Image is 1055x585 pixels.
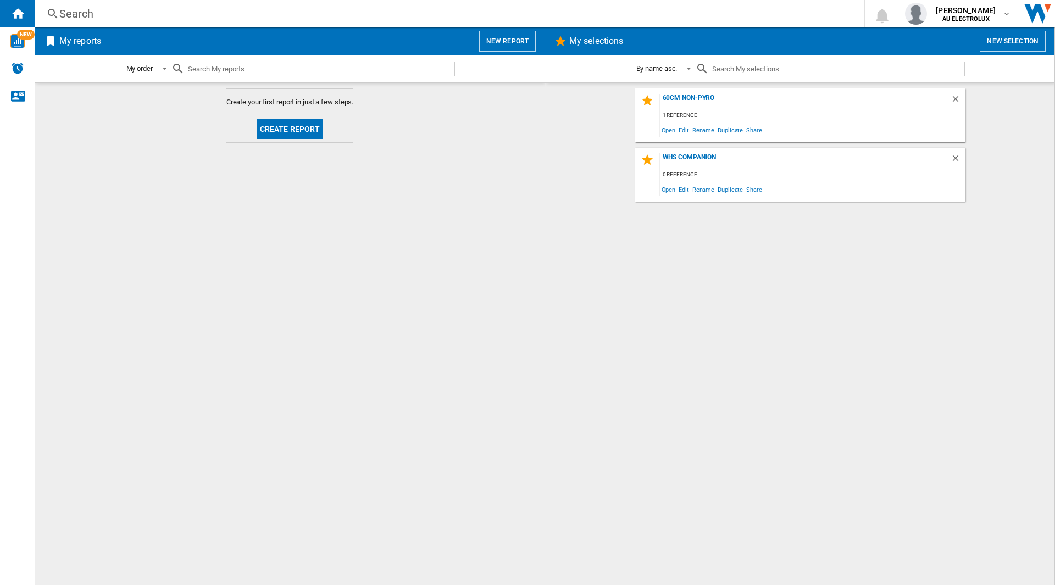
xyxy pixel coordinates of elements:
span: Edit [677,182,691,197]
div: By name asc. [636,64,678,73]
span: Duplicate [716,122,745,137]
div: 0 reference [660,168,965,182]
div: My order [126,64,153,73]
button: New report [479,31,536,52]
span: Share [745,122,764,137]
span: Open [660,122,678,137]
img: alerts-logo.svg [11,62,24,75]
span: Rename [691,182,716,197]
span: [PERSON_NAME] [936,5,996,16]
span: Duplicate [716,182,745,197]
span: Rename [691,122,716,137]
div: Search [59,6,835,21]
img: wise-card.svg [10,34,25,48]
span: Create your first report in just a few steps. [226,97,354,107]
div: Delete [951,94,965,109]
button: Create report [257,119,324,139]
div: 60cm non-pyro [660,94,951,109]
div: Delete [951,153,965,168]
span: Edit [677,122,691,137]
span: Open [660,182,678,197]
span: NEW [17,30,35,40]
span: Share [745,182,764,197]
input: Search My selections [709,62,964,76]
button: New selection [980,31,1046,52]
input: Search My reports [185,62,455,76]
img: profile.jpg [905,3,927,25]
div: 1 reference [660,109,965,122]
h2: My reports [57,31,103,52]
h2: My selections [567,31,625,52]
b: AU ELECTROLUX [942,15,990,23]
div: WHS companion [660,153,951,168]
